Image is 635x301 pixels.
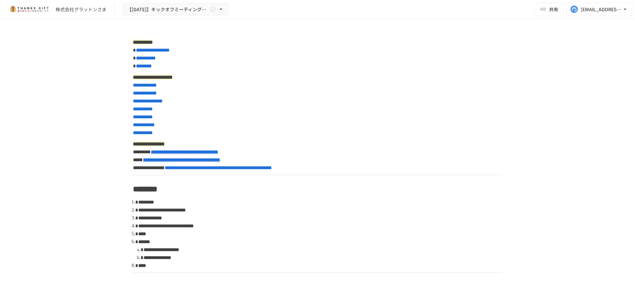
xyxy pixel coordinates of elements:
[56,6,106,13] div: 株式会社グラットンさま
[581,5,622,14] div: [EMAIL_ADDRESS][DOMAIN_NAME]
[566,3,632,16] button: [EMAIL_ADDRESS][DOMAIN_NAME]
[123,3,229,16] button: 【[DATE]】キックオフミーティング（プロジェクトチーム顔合わせ）
[8,4,50,15] img: mMP1OxWUAhQbsRWCurg7vIHe5HqDpP7qZo7fRoNLXQh
[127,5,208,14] span: 【[DATE]】キックオフミーティング（プロジェクトチーム顔合わせ）
[549,6,558,13] span: 共有
[536,3,564,16] button: 共有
